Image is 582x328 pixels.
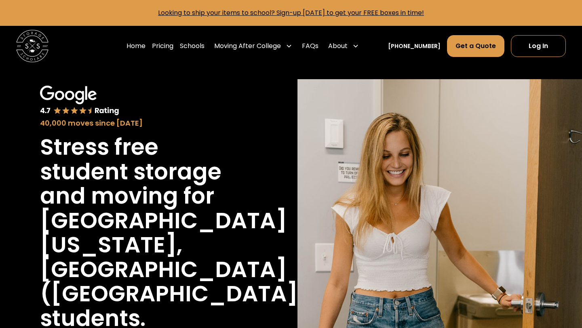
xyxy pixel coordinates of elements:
a: Schools [180,35,205,57]
a: Get a Quote [447,35,504,57]
a: [PHONE_NUMBER] [388,42,441,50]
h1: [GEOGRAPHIC_DATA][US_STATE], [GEOGRAPHIC_DATA] ([GEOGRAPHIC_DATA]) [40,208,309,306]
a: Home [127,35,145,57]
a: Log In [511,35,566,57]
div: Moving After College [214,41,281,51]
img: Google 4.7 star rating [40,86,119,116]
a: FAQs [302,35,318,57]
div: 40,000 moves since [DATE] [40,118,245,128]
img: Storage Scholars main logo [16,30,48,62]
h1: Stress free student storage and moving for [40,135,245,208]
a: Pricing [152,35,173,57]
div: About [328,41,348,51]
a: Looking to ship your items to school? Sign-up [DATE] to get your FREE boxes in time! [158,8,424,17]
